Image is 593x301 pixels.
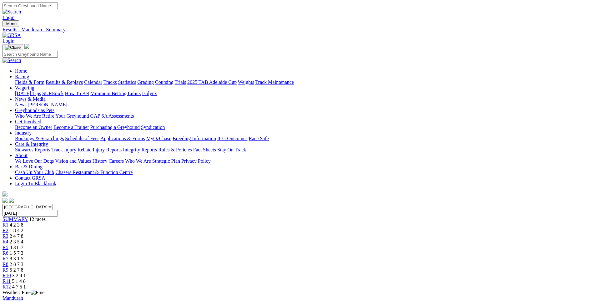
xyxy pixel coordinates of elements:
[15,108,54,113] a: Greyhounds as Pets
[3,233,8,239] a: R3
[15,141,48,147] a: Care & Integrity
[187,79,237,85] a: 2025 TAB Adelaide Cup
[15,102,590,108] div: News & Media
[100,136,145,141] a: Applications & Forms
[10,267,23,273] span: 5 2 7 8
[31,290,44,295] img: Fine
[173,136,216,141] a: Breeding Information
[10,239,23,244] span: 2 3 5 4
[46,79,83,85] a: Results & Replays
[55,170,133,175] a: Chasers Restaurant & Function Centre
[12,284,26,289] span: 4 7 5 1
[24,44,29,49] img: logo-grsa-white.png
[3,250,8,256] a: R6
[3,239,8,244] span: R4
[84,79,102,85] a: Calendar
[15,130,32,135] a: Industry
[15,175,45,181] a: Contact GRSA
[10,228,23,233] span: 1 8 4 2
[90,125,140,130] a: Purchasing a Greyhound
[152,158,180,164] a: Strategic Plan
[3,9,21,15] img: Search
[3,267,8,273] a: R9
[15,181,56,186] a: Login To Blackbook
[15,79,590,85] div: Racing
[15,136,64,141] a: Bookings & Scratchings
[15,91,590,96] div: Wagering
[12,278,26,284] span: 5 1 4 8
[90,91,141,96] a: Minimum Betting Limits
[123,147,157,152] a: Integrity Reports
[15,158,590,164] div: About
[108,158,124,164] a: Careers
[138,79,154,85] a: Grading
[249,136,269,141] a: Race Safe
[141,125,165,130] a: Syndication
[42,113,89,119] a: Retire Your Greyhound
[3,278,11,284] a: R11
[3,290,44,295] span: Weather: Fine
[12,273,26,278] span: 3 2 4 1
[93,147,122,152] a: Injury Reports
[15,164,43,169] a: Bar & Dining
[15,147,50,152] a: Stewards Reports
[3,38,14,43] a: Login
[158,147,192,152] a: Rules & Policies
[65,136,99,141] a: Schedule of Fees
[3,44,23,51] button: Toggle navigation
[15,147,590,153] div: Care & Integrity
[15,119,41,124] a: Get Involved
[3,217,28,222] a: SUMMARY
[103,79,117,85] a: Tracks
[3,262,8,267] a: R8
[15,153,28,158] a: About
[174,79,186,85] a: Trials
[3,20,19,27] button: Toggle navigation
[15,170,590,175] div: Bar & Dining
[10,222,23,227] span: 4 2 3 8
[3,27,590,33] div: Results - Mandurah - Summary
[3,222,8,227] a: R1
[6,21,17,26] span: Menu
[193,147,216,152] a: Fact Sheets
[10,262,23,267] span: 2 8 7 3
[3,58,21,63] img: Search
[3,295,23,301] a: Mandurah
[15,125,52,130] a: Become an Owner
[15,102,26,107] a: News
[142,91,157,96] a: Isolynx
[15,113,41,119] a: Who We Are
[15,68,27,74] a: Home
[90,113,134,119] a: GAP SA Assessments
[155,79,173,85] a: Coursing
[217,147,246,152] a: Stay On Track
[125,158,151,164] a: Who We Are
[3,245,8,250] a: R5
[3,210,58,217] input: Select date
[15,74,29,79] a: Racing
[10,250,23,256] span: 1 5 7 3
[3,3,58,9] input: Search
[3,228,8,233] span: R2
[15,96,46,102] a: News & Media
[15,170,54,175] a: Cash Up Your Club
[3,198,8,203] img: facebook.svg
[3,273,11,278] a: R10
[3,256,8,261] a: R7
[53,125,89,130] a: Become a Trainer
[15,158,54,164] a: We Love Our Dogs
[238,79,254,85] a: Weights
[15,125,590,130] div: Get Involved
[3,15,14,20] a: Login
[3,191,8,196] img: logo-grsa-white.png
[217,136,247,141] a: ICG Outcomes
[10,256,23,261] span: 8 3 1 5
[3,33,21,38] img: GRSA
